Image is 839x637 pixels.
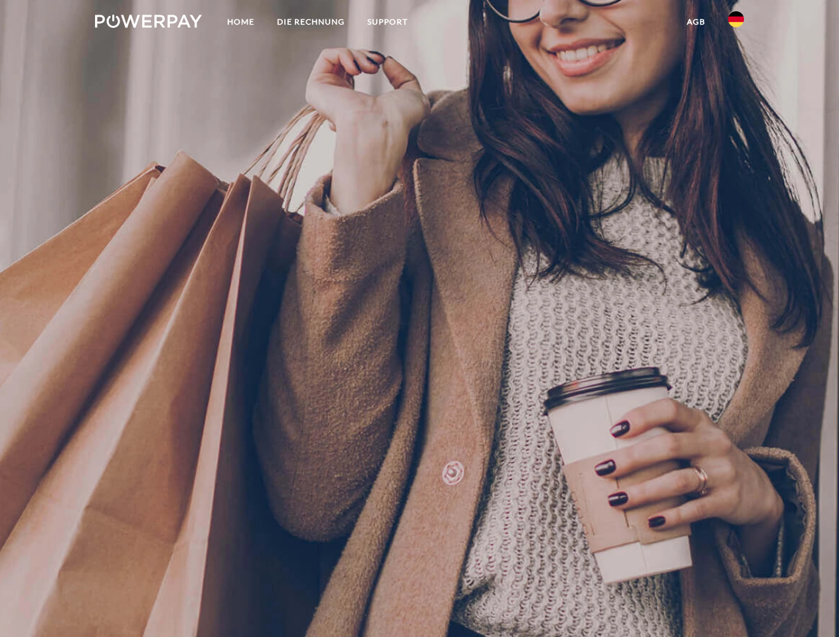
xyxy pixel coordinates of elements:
[216,10,266,34] a: Home
[95,15,202,28] img: logo-powerpay-white.svg
[728,11,744,27] img: de
[266,10,356,34] a: DIE RECHNUNG
[676,10,717,34] a: agb
[356,10,419,34] a: SUPPORT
